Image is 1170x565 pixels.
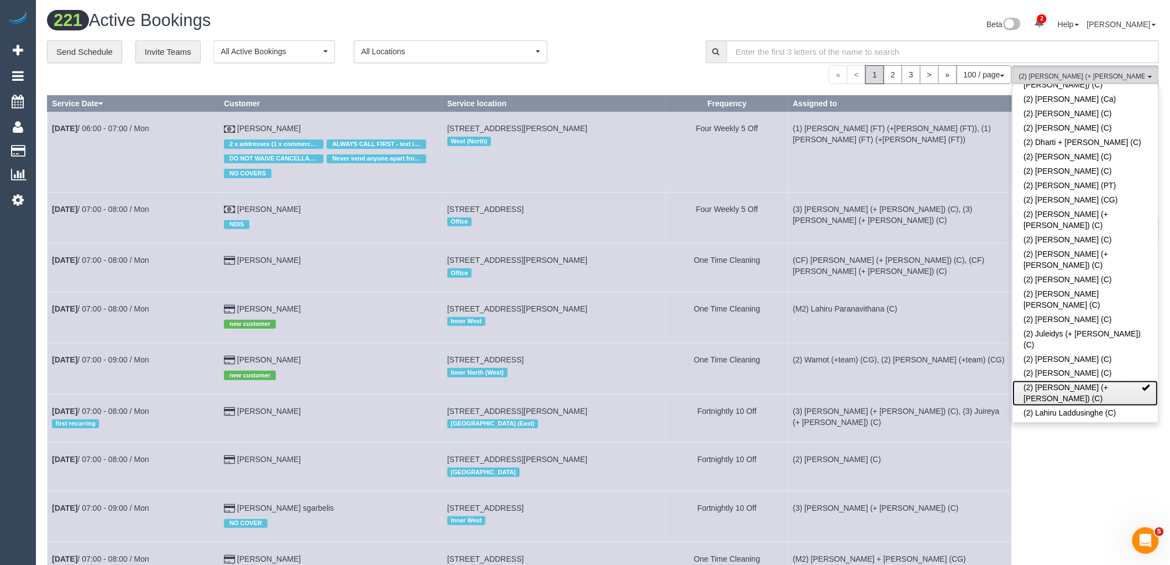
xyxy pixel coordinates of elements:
[666,192,788,243] td: Frequency
[666,112,788,192] td: Frequency
[224,505,235,512] i: Credit Card Payment
[237,304,301,313] a: [PERSON_NAME]
[220,394,443,442] td: Customer
[447,504,524,512] span: [STREET_ADDRESS]
[1132,527,1159,554] iframe: Intercom live chat
[52,304,149,313] a: [DATE]/ 07:00 - 08:00 / Mon
[788,491,1012,542] td: Assigned to
[237,407,301,416] a: [PERSON_NAME]
[220,292,443,343] td: Customer
[224,408,235,416] i: Credit Card Payment
[1013,352,1158,366] a: (2) [PERSON_NAME] (C)
[7,11,29,27] img: Automaid Logo
[220,96,443,112] th: Customer
[224,320,276,329] span: new customer
[354,40,547,63] button: All Locations
[213,40,335,63] button: All Active Bookings
[52,554,149,563] a: [DATE]/ 07:00 - 08:00 / Mon
[48,394,220,442] td: Schedule date
[224,257,235,265] i: Credit Card Payment
[788,443,1012,491] td: Assigned to
[727,40,1159,63] input: Enter the first 3 letters of the name to search
[442,192,666,243] td: Service location
[1058,20,1079,29] a: Help
[1013,421,1158,435] a: (2) [PERSON_NAME] (C)
[1013,381,1158,406] a: (2) [PERSON_NAME] (+ [PERSON_NAME]) (C)
[447,124,588,133] span: [STREET_ADDRESS][PERSON_NAME]
[224,139,323,148] span: 2 x addresses (1 x commercial and 1 x residential)
[52,407,77,416] b: [DATE]
[52,455,77,464] b: [DATE]
[224,169,271,178] span: NO COVERS
[224,154,323,163] span: DO NOT WAIVE CANCELLATION FEE
[447,268,472,277] span: Office
[442,491,666,542] td: Service location
[447,266,661,280] div: Location
[447,417,661,431] div: Location
[224,519,268,528] span: NO COVER
[48,96,220,112] th: Service Date
[1013,121,1158,135] a: (2) [PERSON_NAME] (C)
[52,304,77,313] b: [DATE]
[48,192,220,243] td: Schedule date
[447,217,472,226] span: Office
[48,443,220,491] td: Schedule date
[1013,287,1158,312] a: (2) [PERSON_NAME] [PERSON_NAME] (C)
[224,556,235,563] i: Credit Card Payment
[829,65,848,84] span: «
[666,343,788,394] td: Frequency
[987,20,1021,29] a: Beta
[447,314,661,329] div: Location
[48,112,220,192] td: Schedule date
[884,65,902,84] a: 2
[1013,272,1158,287] a: (2) [PERSON_NAME] (C)
[847,65,866,84] span: <
[447,455,588,464] span: [STREET_ADDRESS][PERSON_NAME]
[447,368,508,377] span: Inner North (West)
[447,256,588,265] span: [STREET_ADDRESS][PERSON_NAME]
[220,243,443,292] td: Customer
[447,419,538,428] span: [GEOGRAPHIC_DATA] (East)
[47,10,89,30] span: 221
[220,491,443,542] td: Customer
[788,96,1012,112] th: Assigned to
[902,65,921,84] a: 3
[1013,164,1158,178] a: (2) [PERSON_NAME] (C)
[788,292,1012,343] td: Assigned to
[447,215,661,229] div: Location
[52,504,77,512] b: [DATE]
[52,124,77,133] b: [DATE]
[666,96,788,112] th: Frequency
[447,516,485,525] span: Inner West
[1013,178,1158,193] a: (2) [PERSON_NAME] (PT)
[1087,20,1156,29] a: [PERSON_NAME]
[1155,527,1164,536] span: 5
[447,365,661,380] div: Location
[224,356,235,364] i: Credit Card Payment
[447,465,661,479] div: Location
[447,205,524,214] span: [STREET_ADDRESS]
[920,65,939,84] a: >
[447,317,485,326] span: Inner West
[237,455,301,464] a: [PERSON_NAME]
[52,407,149,416] a: [DATE]/ 07:00 - 08:00 / Mon
[447,355,524,364] span: [STREET_ADDRESS]
[865,65,884,84] span: 1
[1013,232,1158,247] a: (2) [PERSON_NAME] (C)
[666,243,788,292] td: Frequency
[237,355,301,364] a: [PERSON_NAME]
[224,220,249,229] span: NDIS
[447,514,661,528] div: Location
[1013,149,1158,164] a: (2) [PERSON_NAME] (C)
[442,443,666,491] td: Service location
[220,112,443,192] td: Customer
[1019,72,1145,81] span: (2) [PERSON_NAME] (+ [PERSON_NAME]) (C)
[52,124,149,133] a: [DATE]/ 06:00 - 07:00 / Mon
[52,256,149,265] a: [DATE]/ 07:00 - 08:00 / Mon
[47,40,122,64] a: Send Schedule
[1028,11,1050,35] a: 2
[829,65,1012,84] nav: Pagination navigation
[447,468,520,476] span: [GEOGRAPHIC_DATA]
